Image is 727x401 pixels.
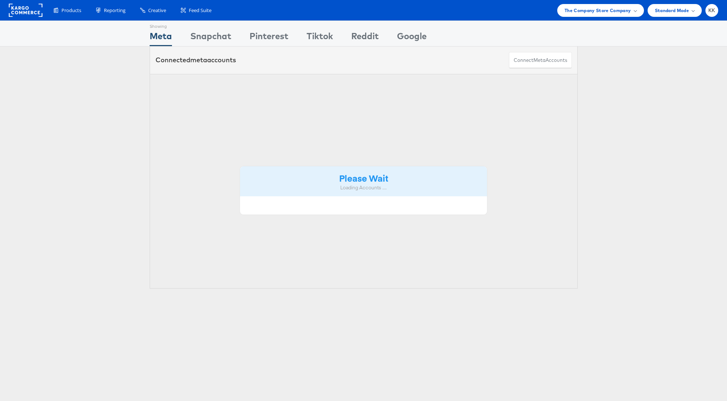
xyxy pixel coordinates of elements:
button: ConnectmetaAccounts [509,52,572,68]
div: Google [397,30,427,46]
div: Snapchat [190,30,231,46]
div: Reddit [351,30,379,46]
div: Meta [150,30,172,46]
div: Tiktok [307,30,333,46]
span: Feed Suite [189,7,211,14]
strong: Please Wait [339,172,388,184]
span: Standard Mode [655,7,689,14]
div: Showing [150,21,172,30]
div: Loading Accounts .... [246,184,482,191]
div: Connected accounts [155,55,236,65]
span: KK [708,8,715,13]
span: meta [190,56,207,64]
div: Pinterest [250,30,288,46]
span: Reporting [104,7,125,14]
span: The Company Store Company [565,7,631,14]
span: Products [61,7,81,14]
span: meta [533,57,546,64]
span: Creative [148,7,166,14]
